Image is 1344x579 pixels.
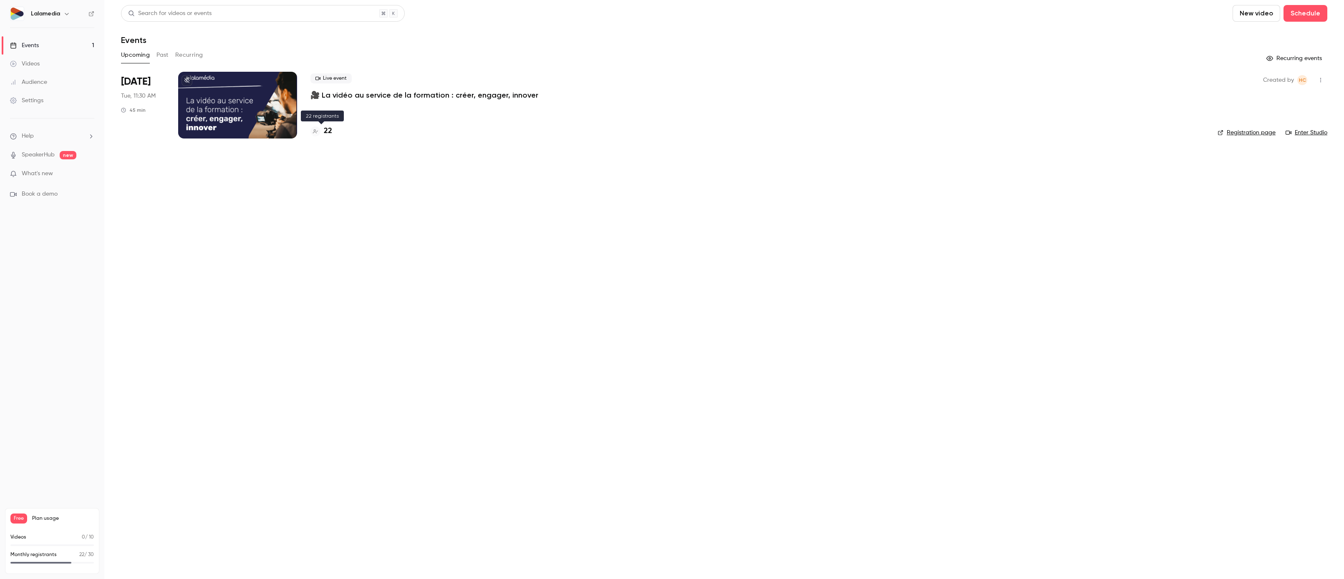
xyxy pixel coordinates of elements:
[121,35,146,45] h1: Events
[10,96,43,105] div: Settings
[60,151,76,159] span: new
[121,75,151,88] span: [DATE]
[32,515,94,522] span: Plan usage
[10,7,24,20] img: Lalamedia
[310,90,538,100] a: 🎥 La vidéo au service de la formation : créer, engager, innover
[79,551,94,559] p: / 30
[10,132,94,141] li: help-dropdown-opener
[1299,75,1306,85] span: HC
[1263,75,1294,85] span: Created by
[121,107,146,113] div: 45 min
[156,48,169,62] button: Past
[10,41,39,50] div: Events
[310,126,332,137] a: 22
[121,72,165,138] div: Oct 21 Tue, 11:30 AM (Europe/Paris)
[324,126,332,137] h4: 22
[121,92,156,100] span: Tue, 11:30 AM
[128,9,212,18] div: Search for videos or events
[10,60,40,68] div: Videos
[84,170,94,178] iframe: Noticeable Trigger
[22,169,53,178] span: What's new
[82,535,85,540] span: 0
[82,534,94,541] p: / 10
[1263,52,1327,65] button: Recurring events
[175,48,203,62] button: Recurring
[10,551,57,559] p: Monthly registrants
[1218,128,1276,137] a: Registration page
[1233,5,1280,22] button: New video
[1286,128,1327,137] a: Enter Studio
[79,552,84,557] span: 22
[1283,5,1327,22] button: Schedule
[31,10,60,18] h6: Lalamedia
[121,48,150,62] button: Upcoming
[310,73,352,83] span: Live event
[10,78,47,86] div: Audience
[22,190,58,199] span: Book a demo
[22,132,34,141] span: Help
[10,534,26,541] p: Videos
[22,151,55,159] a: SpeakerHub
[10,514,27,524] span: Free
[1297,75,1307,85] span: Hélène CHOMIENNE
